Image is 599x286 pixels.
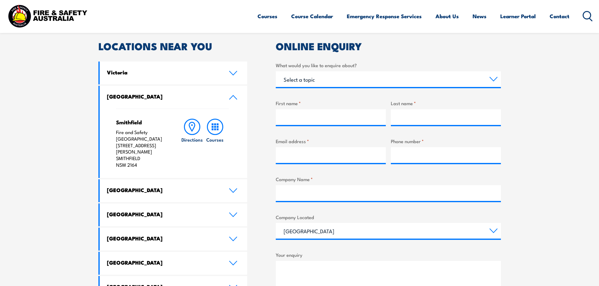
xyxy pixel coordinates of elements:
h4: [GEOGRAPHIC_DATA] [107,186,219,193]
h2: ONLINE ENQUIRY [276,41,501,50]
h4: [GEOGRAPHIC_DATA] [107,259,219,266]
a: [GEOGRAPHIC_DATA] [100,179,247,202]
label: Last name [391,100,501,107]
h4: Victoria [107,69,219,76]
a: Courses [258,8,277,24]
a: Course Calendar [291,8,333,24]
a: Victoria [100,62,247,84]
h4: [GEOGRAPHIC_DATA] [107,211,219,218]
a: [GEOGRAPHIC_DATA] [100,252,247,275]
label: What would you like to enquire about? [276,62,501,69]
a: [GEOGRAPHIC_DATA] [100,228,247,251]
a: [GEOGRAPHIC_DATA] [100,203,247,226]
h4: [GEOGRAPHIC_DATA] [107,235,219,242]
h4: [GEOGRAPHIC_DATA] [107,93,219,100]
h6: Courses [206,136,224,143]
a: Emergency Response Services [347,8,422,24]
label: Company Name [276,175,501,183]
p: Fire and Safety [GEOGRAPHIC_DATA] [STREET_ADDRESS][PERSON_NAME] SMITHFIELD NSW 2164 [116,129,169,168]
h4: Smithfield [116,119,169,126]
a: About Us [435,8,459,24]
label: Company Located [276,213,501,221]
h2: LOCATIONS NEAR YOU [98,41,247,50]
a: Courses [204,119,226,168]
a: [GEOGRAPHIC_DATA] [100,86,247,109]
a: Contact [550,8,569,24]
a: Directions [181,119,203,168]
h6: Directions [181,136,203,143]
a: News [473,8,486,24]
label: Email address [276,138,386,145]
label: Phone number [391,138,501,145]
label: First name [276,100,386,107]
a: Learner Portal [500,8,536,24]
label: Your enquiry [276,251,501,258]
